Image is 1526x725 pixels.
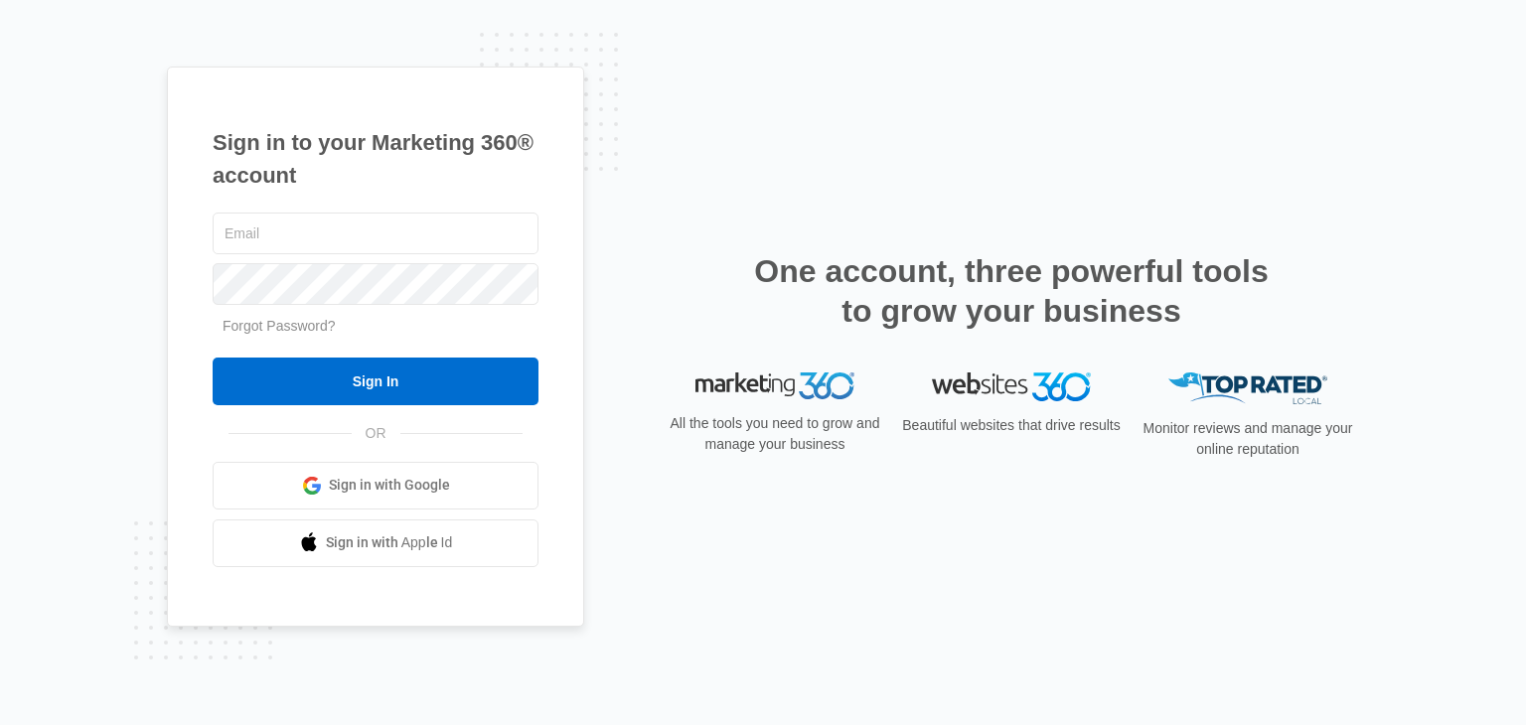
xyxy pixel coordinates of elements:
p: All the tools you need to grow and manage your business [664,413,886,455]
p: Monitor reviews and manage your online reputation [1137,418,1359,460]
img: Websites 360 [932,372,1091,401]
a: Sign in with Apple Id [213,519,538,567]
span: Sign in with Apple Id [326,532,453,553]
input: Email [213,213,538,254]
span: Sign in with Google [329,475,450,496]
a: Sign in with Google [213,462,538,509]
h2: One account, three powerful tools to grow your business [748,251,1275,331]
img: Marketing 360 [695,372,854,400]
a: Forgot Password? [223,318,336,334]
span: OR [352,423,400,444]
p: Beautiful websites that drive results [900,415,1123,436]
input: Sign In [213,358,538,405]
img: Top Rated Local [1168,372,1327,405]
h1: Sign in to your Marketing 360® account [213,126,538,192]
